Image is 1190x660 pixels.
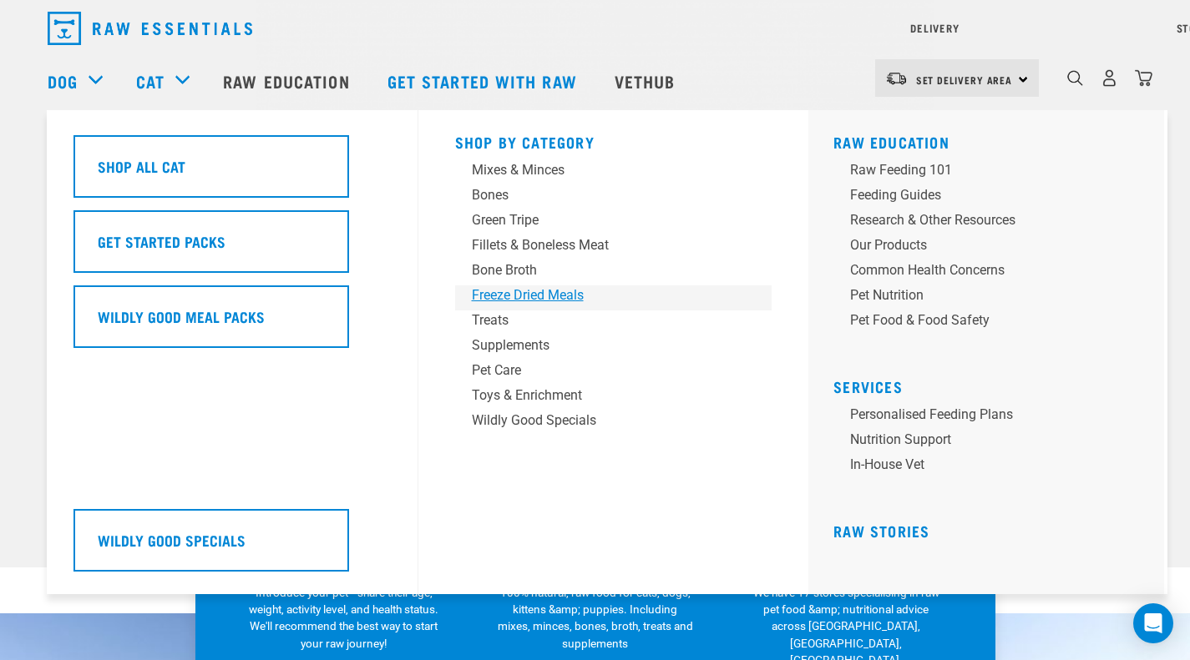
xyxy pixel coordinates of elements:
[73,285,391,360] a: Wildly Good Meal Packs
[833,235,1151,260] a: Our Products
[598,48,696,114] a: Vethub
[98,230,225,252] h5: Get Started Packs
[850,160,1111,180] div: Raw Feeding 101
[850,310,1111,330] div: Pet Food & Food Safety
[833,260,1151,285] a: Common Health Concerns
[850,210,1111,230] div: Research & Other Resources
[455,310,772,335] a: Treats
[1135,69,1152,87] img: home-icon@2x.png
[833,526,929,535] a: Raw Stories
[833,455,1151,480] a: In-house vet
[833,210,1151,235] a: Research & Other Resources
[472,160,732,180] div: Mixes & Minces
[850,285,1111,305] div: Pet Nutrition
[246,584,442,652] p: Introduce your pet—share their age, weight, activity level, and health status. We'll recommend th...
[916,77,1013,83] span: Set Delivery Area
[850,185,1111,205] div: Feeding Guides
[472,360,732,380] div: Pet Care
[455,235,772,260] a: Fillets & Boneless Meat
[833,310,1151,335] a: Pet Food & Food Safety
[73,210,391,285] a: Get Started Packs
[455,360,772,385] a: Pet Care
[455,185,772,210] a: Bones
[455,385,772,411] a: Toys & Enrichment
[472,310,732,330] div: Treats
[472,235,732,255] div: Fillets & Boneless Meat
[850,235,1111,255] div: Our Products
[472,411,732,431] div: Wildly Good Specials
[455,411,772,436] a: Wildly Good Specials
[455,210,772,235] a: Green Tripe
[472,185,732,205] div: Bones
[73,135,391,210] a: Shop All Cat
[73,509,391,584] a: Wildly Good Specials
[472,260,732,280] div: Bone Broth
[1101,69,1118,87] img: user.png
[455,160,772,185] a: Mixes & Minces
[497,584,693,652] p: 100% natural, raw food for cats, dogs, kittens &amp; puppies. Including mixes, minces, bones, bro...
[472,385,732,406] div: Toys & Enrichment
[1067,70,1083,86] img: home-icon-1@2x.png
[371,48,598,114] a: Get started with Raw
[472,285,732,305] div: Freeze Dried Meals
[850,260,1111,280] div: Common Health Concerns
[885,71,908,86] img: van-moving.png
[833,285,1151,310] a: Pet Nutrition
[136,68,165,93] a: Cat
[48,12,252,45] img: Raw Essentials Logo
[833,185,1151,210] a: Feeding Guides
[455,285,772,310] a: Freeze Dried Meals
[455,134,772,147] h5: Shop By Category
[98,155,185,177] h5: Shop All Cat
[48,68,78,93] a: Dog
[455,335,772,360] a: Supplements
[34,5,1157,52] nav: dropdown navigation
[1133,603,1173,643] div: Open Intercom Messenger
[98,529,246,551] h5: Wildly Good Specials
[833,138,949,146] a: Raw Education
[206,48,370,114] a: Raw Education
[455,260,772,285] a: Bone Broth
[833,405,1151,430] a: Personalised Feeding Plans
[910,25,959,31] a: Delivery
[833,430,1151,455] a: Nutrition Support
[98,305,265,327] h5: Wildly Good Meal Packs
[472,335,732,355] div: Supplements
[833,378,1151,391] h5: Services
[833,160,1151,185] a: Raw Feeding 101
[472,210,732,230] div: Green Tripe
